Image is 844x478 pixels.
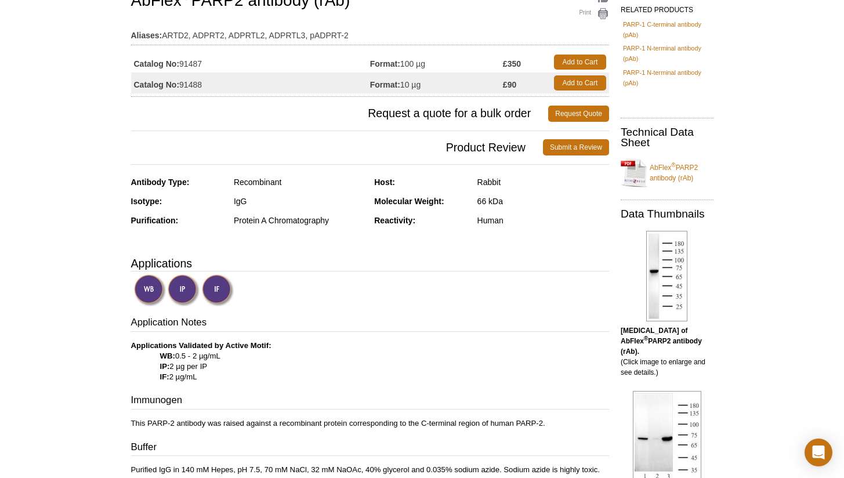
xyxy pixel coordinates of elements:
strong: Isotype: [131,197,162,206]
div: 66 kDa [477,196,609,207]
span: Product Review [131,139,543,155]
a: Submit a Review [543,139,609,155]
p: Purified IgG in 140 mM Hepes, pH 7.5, 70 mM NaCl, 32 mM NaOAc, 40% glycerol and 0.035% sodium azi... [131,465,609,475]
span: Request a quote for a bulk order [131,106,549,122]
h3: Application Notes [131,316,609,332]
a: Add to Cart [554,75,606,90]
strong: Format: [370,79,400,90]
h2: Technical Data Sheet [621,127,713,148]
a: Request Quote [548,106,609,122]
div: Open Intercom Messenger [805,439,832,466]
td: 10 µg [370,73,503,93]
a: AbFlex®PARP2 antibody (rAb) [621,155,713,190]
a: PARP-1 N-terminal antibody (pAb) [623,67,711,88]
td: 91488 [131,73,370,93]
td: 91487 [131,52,370,73]
div: Protein A Chromatography [234,215,365,226]
a: PARP-1 C-terminal antibody (pAb) [623,19,711,40]
h3: Buffer [131,440,609,457]
div: Rabbit [477,177,609,187]
strong: Molecular Weight: [374,197,444,206]
strong: Catalog No: [134,79,180,90]
strong: Format: [370,59,400,69]
h3: Immunogen [131,393,609,410]
a: Print [566,8,609,20]
strong: WB: [160,352,175,360]
strong: £350 [503,59,521,69]
sup: ® [671,162,675,168]
p: 0.5 - 2 µg/mL 2 µg per IP 2 µg/mL [131,341,609,382]
strong: IP: [160,362,170,371]
img: AbFlex<sup>®</sup> PARP2 antibody (rAb) tested by Western blot. [646,231,687,321]
img: Immunoprecipitation Validated [168,274,200,306]
strong: Catalog No: [134,59,180,69]
td: 100 µg [370,52,503,73]
strong: Reactivity: [374,216,415,225]
img: Immunofluorescence Validated [202,274,234,306]
strong: IF: [160,372,169,381]
b: [MEDICAL_DATA] of AbFlex PARP2 antibody (rAb). [621,327,702,356]
a: Add to Cart [554,55,606,70]
h2: Data Thumbnails [621,209,713,219]
sup: ® [644,335,648,342]
div: Human [477,215,609,226]
strong: £90 [503,79,516,90]
strong: Purification: [131,216,179,225]
td: ARTD2, ADPRT2, ADPRTL2, ADPRTL3, pADPRT-2 [131,23,609,42]
strong: Aliases: [131,30,162,41]
a: PARP-1 N-terminal antibody (pAb) [623,43,711,64]
b: Applications Validated by Active Motif: [131,341,271,350]
p: (Click image to enlarge and see details.) [621,325,713,378]
div: IgG [234,196,365,207]
strong: Host: [374,178,395,187]
div: Recombinant [234,177,365,187]
img: Western Blot Validated [134,274,166,306]
h3: Applications [131,255,609,272]
p: This PARP-2 antibody was raised against a recombinant protein corresponding to the C-terminal reg... [131,418,609,429]
strong: Antibody Type: [131,178,190,187]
